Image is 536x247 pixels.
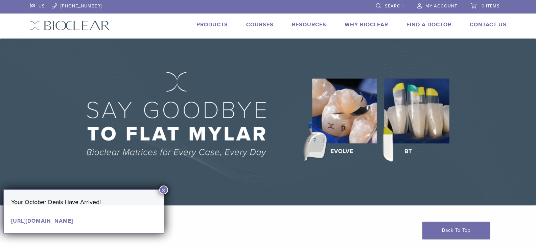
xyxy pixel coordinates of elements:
a: Resources [292,21,326,28]
a: Back To Top [422,222,490,239]
a: Contact Us [470,21,507,28]
p: Your October Deals Have Arrived! [11,197,157,207]
a: Products [196,21,228,28]
a: [URL][DOMAIN_NAME] [11,218,73,224]
span: My Account [425,3,457,9]
span: Search [385,3,404,9]
img: Bioclear [30,21,110,30]
span: 0 items [482,3,500,9]
a: Why Bioclear [345,21,388,28]
a: Find A Doctor [406,21,451,28]
a: Courses [246,21,274,28]
button: Close [159,186,168,194]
